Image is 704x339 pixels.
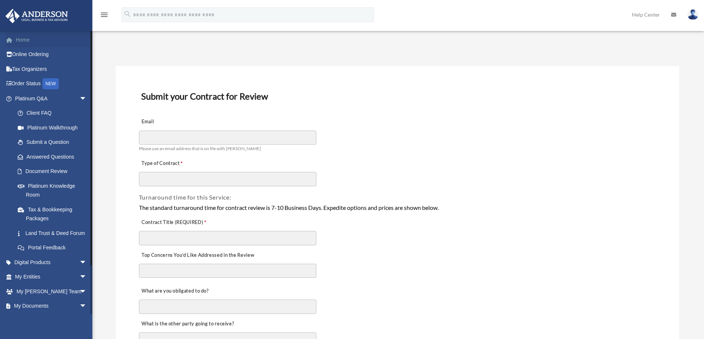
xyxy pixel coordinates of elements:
i: search [123,10,132,18]
label: Contract Title (REQUIRED) [139,217,213,228]
label: Email [139,117,213,127]
a: Platinum Walkthrough [10,120,98,135]
a: Client FAQ [10,106,98,121]
div: The standard turnaround time for contract review is 7-10 Business Days. Expedite options and pric... [139,203,656,212]
i: menu [100,10,109,19]
a: My Documentsarrow_drop_down [5,299,98,314]
span: arrow_drop_down [79,313,94,328]
a: Home [5,32,98,47]
h3: Submit your Contract for Review [138,89,657,104]
a: Digital Productsarrow_drop_down [5,255,98,270]
span: arrow_drop_down [79,284,94,299]
span: Turnaround time for this Service: [139,194,231,201]
span: arrow_drop_down [79,299,94,314]
a: Tax Organizers [5,62,98,76]
a: Order StatusNEW [5,76,98,91]
a: Platinum Q&Aarrow_drop_down [5,91,98,106]
label: What are you obligated to do? [139,286,213,296]
span: Please use an email address that is on file with [PERSON_NAME] [139,146,261,151]
a: Document Review [10,164,94,179]
span: arrow_drop_down [79,270,94,285]
a: Platinum Knowledge Room [10,179,98,202]
a: Portal Feedback [10,241,98,255]
a: Online Learningarrow_drop_down [5,313,98,328]
span: arrow_drop_down [79,255,94,270]
span: arrow_drop_down [79,91,94,106]
a: menu [100,13,109,19]
label: Top Concerns You’d Like Addressed in the Review [139,250,256,260]
div: NEW [42,78,59,89]
a: Submit a Question [10,135,98,150]
a: Land Trust & Deed Forum [10,226,98,241]
img: Anderson Advisors Platinum Portal [3,9,70,23]
a: My Entitiesarrow_drop_down [5,270,98,284]
a: My [PERSON_NAME] Teamarrow_drop_down [5,284,98,299]
a: Online Ordering [5,47,98,62]
label: Type of Contract [139,158,213,169]
img: User Pic [687,9,698,20]
a: Answered Questions [10,149,98,164]
a: Tax & Bookkeeping Packages [10,202,98,226]
label: What is the other party going to receive? [139,319,236,329]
